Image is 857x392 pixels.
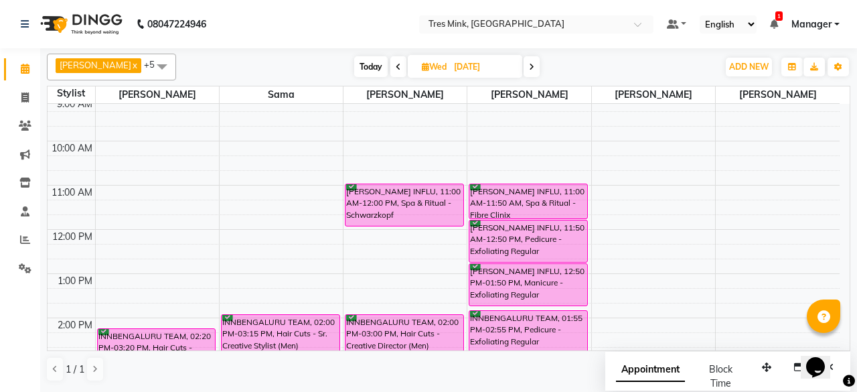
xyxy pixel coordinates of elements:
span: Block Time [709,363,732,389]
div: 1:00 PM [55,274,95,288]
div: [PERSON_NAME] INFLU, 11:00 AM-12:00 PM, Spa & Ritual - Schwarzkopf [345,184,463,226]
div: INNBENGALURU TEAM, 01:55 PM-02:55 PM, Pedicure - Exfoliating Regular [469,311,587,352]
iframe: chat widget [801,338,844,379]
span: 1 [775,11,783,21]
div: [PERSON_NAME] INFLU, 12:50 PM-01:50 PM, Manicure - Exfoliating Regular [469,264,587,306]
div: [PERSON_NAME] INFLU, 11:50 AM-12:50 PM, Pedicure - Exfoliating Regular [469,220,587,262]
span: ADD NEW [729,62,769,72]
div: 12:00 PM [50,230,95,244]
div: INNBENGALURU TEAM, 02:00 PM-03:00 PM, Hair Cuts - Creative Director (Men) [345,315,463,356]
div: [PERSON_NAME] INFLU, 11:00 AM-11:50 AM, Spa & Ritual - Fibre Clinix [469,184,587,218]
span: Wed [418,62,450,72]
span: Sama [220,86,343,103]
span: [PERSON_NAME] [716,86,840,103]
div: 2:00 PM [55,318,95,332]
a: 1 [770,18,778,30]
span: [PERSON_NAME] [467,86,591,103]
span: [PERSON_NAME] [96,86,219,103]
img: logo [34,5,126,43]
div: 11:00 AM [49,186,95,200]
div: 9:00 AM [54,97,95,111]
span: 1 / 1 [66,363,84,377]
button: ADD NEW [726,58,772,76]
div: INNBENGALURU TEAM, 02:00 PM-03:15 PM, Hair Cuts - Sr. Creative Stylist (Men) [222,315,339,367]
a: x [131,60,137,70]
div: 10:00 AM [49,141,95,155]
span: Appointment [616,358,685,382]
input: 2025-09-03 [450,57,517,77]
div: Stylist [48,86,95,101]
span: Manager [791,17,832,31]
span: [PERSON_NAME] [60,60,131,70]
b: 08047224946 [147,5,206,43]
span: Today [354,56,388,77]
span: +5 [144,59,165,70]
span: [PERSON_NAME] [592,86,715,103]
span: [PERSON_NAME] [343,86,467,103]
div: INNBENGALURU TEAM, 02:20 PM-03:20 PM, Hair Cuts - Creative Director (Men) [98,329,216,371]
